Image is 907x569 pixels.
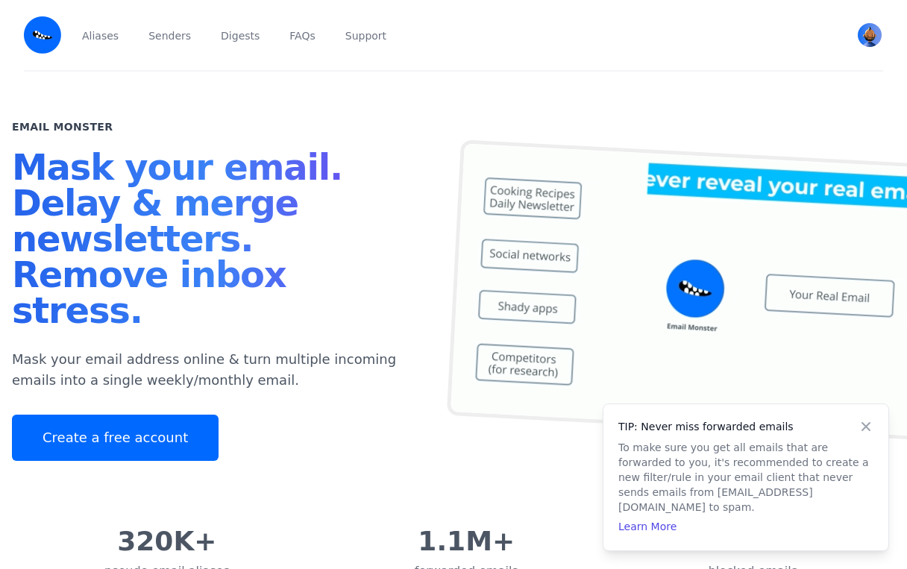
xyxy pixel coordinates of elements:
[856,22,883,48] button: User menu
[104,526,230,556] div: 320K+
[618,440,873,515] p: To make sure you get all emails that are forwarded to you, it's recommended to create a new filte...
[618,521,677,532] a: Learn More
[12,149,418,334] h1: Mask your email. Delay & merge newsletters. Remove inbox stress.
[618,419,873,434] h4: TIP: Never miss forwarded emails
[415,526,518,556] div: 1.1M+
[858,23,882,47] img: zander's Avatar
[24,16,61,54] img: Email Monster
[12,119,113,134] h2: Email Monster
[12,349,418,391] p: Mask your email address online & turn multiple incoming emails into a single weekly/monthly email.
[12,415,219,461] a: Create a free account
